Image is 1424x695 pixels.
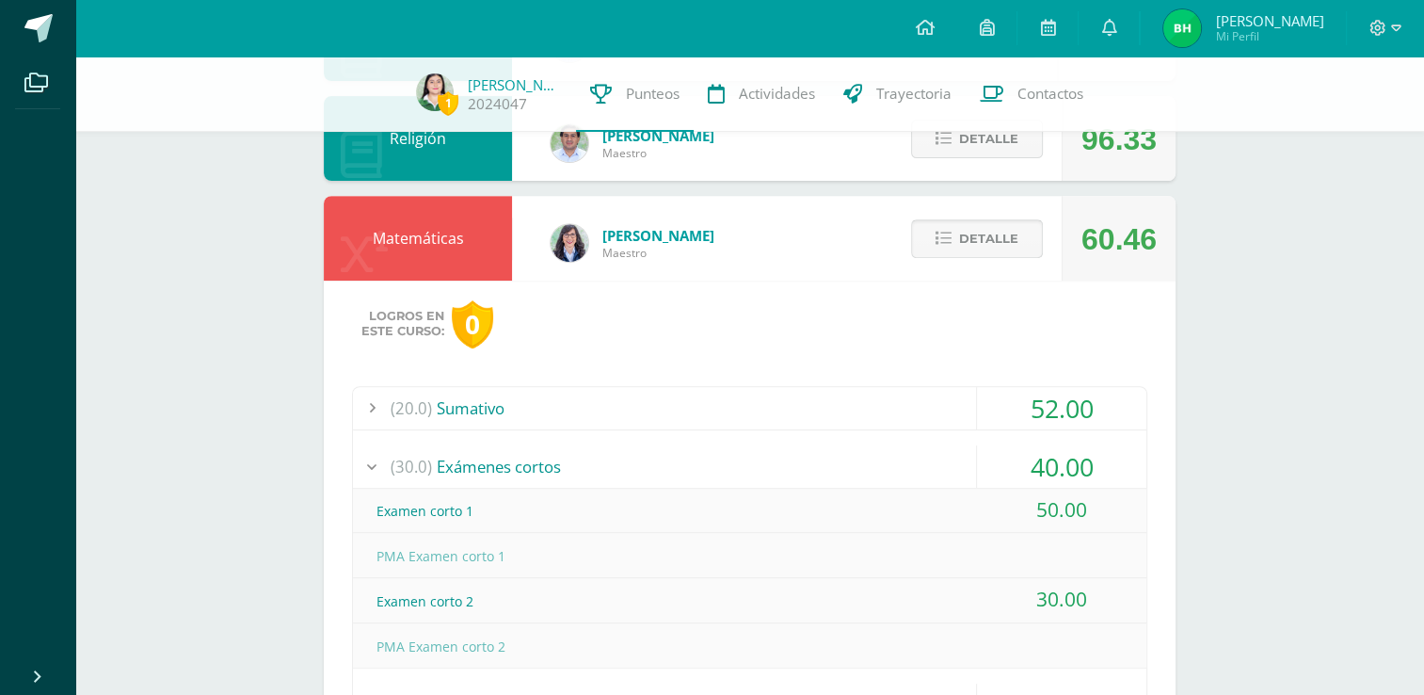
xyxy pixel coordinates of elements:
div: 30.00 [977,578,1146,621]
a: 2024047 [468,94,527,114]
div: Religión [324,96,512,181]
img: 01c6c64f30021d4204c203f22eb207bb.png [551,224,588,262]
div: Examen corto 1 [353,490,1146,532]
img: f767cae2d037801592f2ba1a5db71a2a.png [551,124,588,162]
span: Trayectoria [876,84,952,104]
img: 7e8f4bfdf5fac32941a4a2fa2799f9b6.png [1163,9,1201,47]
span: Logros en este curso: [361,309,444,339]
div: 52.00 [977,387,1146,429]
span: (30.0) [391,445,432,488]
a: Contactos [966,57,1097,132]
div: Exámenes cortos [353,445,1146,488]
div: 0 [452,300,493,348]
span: [PERSON_NAME] [602,226,714,245]
span: Detalle [959,121,1018,156]
img: 66ee61d5778ad043d47c5ceb8c8725b2.png [416,73,454,111]
span: Maestro [602,245,714,261]
span: Punteos [626,84,680,104]
div: 96.33 [1081,97,1157,182]
div: PMA Examen corto 1 [353,535,1146,577]
span: Actividades [739,84,815,104]
div: Sumativo [353,387,1146,429]
span: Maestro [602,145,714,161]
div: PMA Examen corto 2 [353,625,1146,668]
span: Contactos [1017,84,1083,104]
div: Examen corto 2 [353,580,1146,622]
a: Trayectoria [829,57,966,132]
a: Punteos [576,57,694,132]
span: (20.0) [391,387,432,429]
button: Detalle [911,120,1043,158]
span: [PERSON_NAME] [602,126,714,145]
a: [PERSON_NAME] [468,75,562,94]
div: 60.46 [1081,197,1157,282]
div: 40.00 [977,445,1146,488]
div: Matemáticas [324,196,512,281]
span: Detalle [959,221,1018,256]
a: Actividades [694,57,829,132]
div: 50.00 [977,489,1146,531]
span: 1 [438,91,458,115]
span: Mi Perfil [1215,28,1323,44]
span: [PERSON_NAME] [1215,11,1323,30]
button: Detalle [911,219,1043,258]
